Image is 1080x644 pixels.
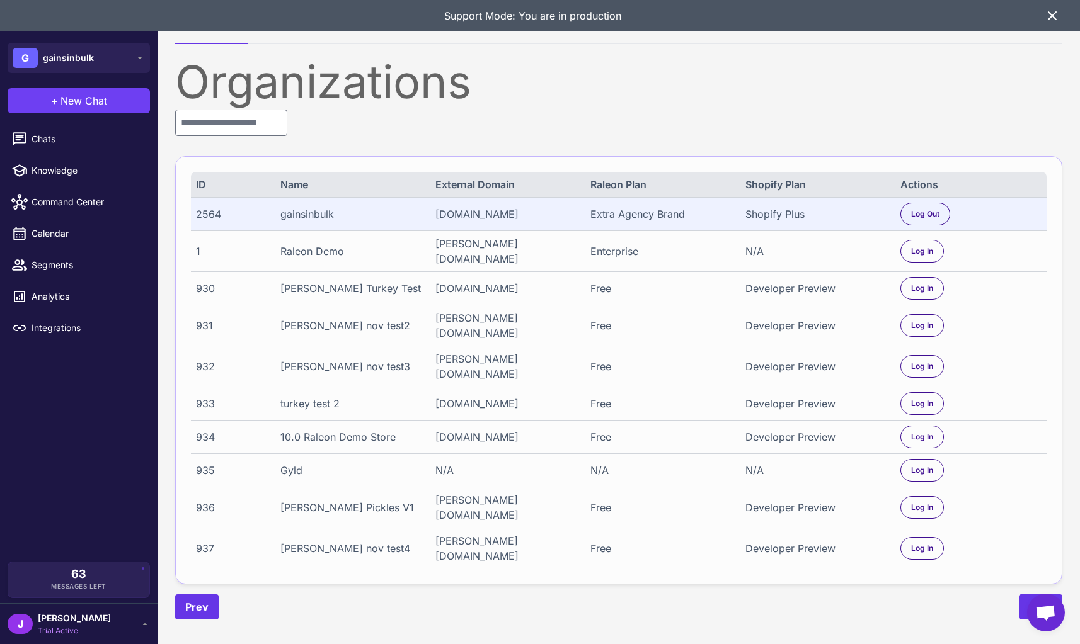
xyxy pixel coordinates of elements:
div: [PERSON_NAME][DOMAIN_NAME] [435,351,577,381]
span: Log In [911,543,933,554]
span: Command Center [32,195,142,209]
span: Integrations [32,321,142,335]
div: Gyld [280,463,422,478]
div: Developer Preview [745,396,887,411]
div: 936 [196,500,267,515]
div: Organizations [175,59,1062,105]
span: 63 [71,568,86,580]
div: Free [590,500,732,515]
span: Log In [911,398,933,409]
button: Ggainsinbulk [8,43,150,73]
div: Developer Preview [745,429,887,444]
div: Extra Agency Brand [590,206,732,222]
a: Command Center [5,189,152,215]
span: Log In [911,246,933,257]
div: [PERSON_NAME] Turkey Test [280,281,422,296]
div: Developer Preview [745,318,887,333]
div: Shopify Plan [745,177,887,192]
a: Segments [5,252,152,278]
button: +New Chat [8,88,150,113]
span: Segments [32,258,142,272]
a: Calendar [5,220,152,247]
div: 931 [196,318,267,333]
div: ID [196,177,267,192]
span: Log Out [911,208,939,220]
a: Knowledge [5,157,152,184]
div: 935 [196,463,267,478]
div: Free [590,429,732,444]
div: N/A [590,463,732,478]
div: [PERSON_NAME][DOMAIN_NAME] [435,236,577,266]
div: 930 [196,281,267,296]
a: Chats [5,126,152,152]
div: 937 [196,541,267,556]
button: Next [1019,594,1062,619]
div: N/A [745,463,887,478]
a: Integrations [5,315,152,341]
div: J [8,614,33,634]
div: [DOMAIN_NAME] [435,281,577,296]
div: [PERSON_NAME] nov test4 [280,541,422,556]
span: Knowledge [32,164,142,178]
span: gainsinbulk [43,51,94,65]
div: [PERSON_NAME] Pickles V1 [280,500,422,515]
div: G [13,48,38,68]
div: Actions [900,177,1042,192]
span: + [51,93,58,108]
span: Log In [911,465,933,476]
div: Raleon Demo [280,244,422,259]
div: [PERSON_NAME] nov test3 [280,359,422,374]
div: 1 [196,244,267,259]
div: 2564 [196,206,267,222]
div: turkey test 2 [280,396,422,411]
span: Log In [911,502,933,513]
a: Open chat [1027,594,1065,631]
span: [PERSON_NAME] [38,611,111,625]
div: Raleon Plan [590,177,732,192]
span: Log In [911,320,933,331]
span: Log In [911,361,933,372]
div: Free [590,396,732,411]
div: [DOMAIN_NAME] [435,206,577,222]
div: [PERSON_NAME] nov test2 [280,318,422,333]
a: Analytics [5,283,152,310]
div: [PERSON_NAME][DOMAIN_NAME] [435,533,577,563]
span: New Chat [60,93,107,108]
div: 934 [196,429,267,444]
span: Log In [911,431,933,443]
div: 933 [196,396,267,411]
div: [DOMAIN_NAME] [435,429,577,444]
span: Log In [911,283,933,294]
span: Analytics [32,290,142,303]
div: Free [590,541,732,556]
div: [DOMAIN_NAME] [435,396,577,411]
div: Free [590,281,732,296]
div: gainsinbulk [280,206,422,222]
span: Trial Active [38,625,111,636]
span: Messages Left [51,582,106,591]
div: [PERSON_NAME][DOMAIN_NAME] [435,310,577,341]
div: Free [590,318,732,333]
button: Prev [175,594,219,619]
div: Developer Preview [745,541,887,556]
div: Developer Preview [745,500,887,515]
span: Calendar [32,227,142,240]
div: Free [590,359,732,374]
div: 932 [196,359,267,374]
div: Name [280,177,422,192]
span: Chats [32,132,142,146]
div: [PERSON_NAME][DOMAIN_NAME] [435,492,577,523]
div: Enterprise [590,244,732,259]
div: N/A [435,463,577,478]
div: N/A [745,244,887,259]
div: Developer Preview [745,359,887,374]
div: External Domain [435,177,577,192]
div: Developer Preview [745,281,887,296]
div: 10.0 Raleon Demo Store [280,429,422,444]
div: Shopify Plus [745,206,887,222]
